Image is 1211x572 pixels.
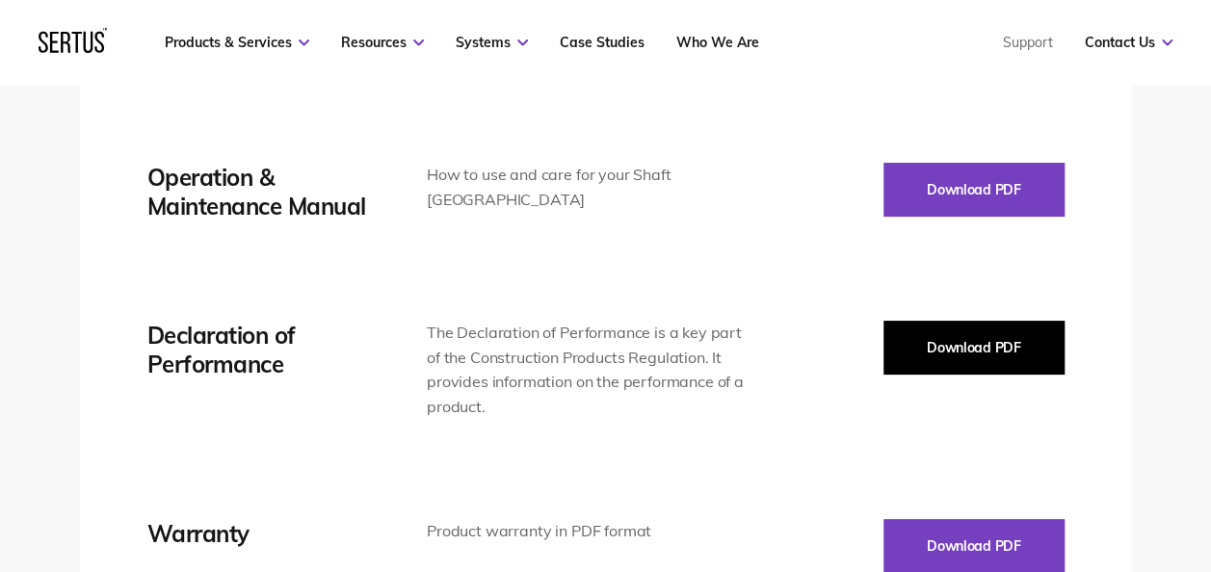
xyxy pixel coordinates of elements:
[676,34,759,51] a: Who We Are
[165,34,309,51] a: Products & Services
[883,163,1065,217] button: Download PDF
[147,321,369,378] div: Declaration of Performance
[427,519,746,544] div: Product warranty in PDF format
[341,34,424,51] a: Resources
[883,321,1065,375] button: Download PDF
[560,34,645,51] a: Case Studies
[427,163,746,212] div: How to use and care for your Shaft [GEOGRAPHIC_DATA]
[147,519,369,548] div: Warranty
[147,163,369,221] div: Operation & Maintenance Manual
[1085,34,1172,51] a: Contact Us
[427,321,746,419] div: The Declaration of Performance is a key part of the Construction Products Regulation. It provides...
[456,34,528,51] a: Systems
[1003,34,1053,51] a: Support
[864,349,1211,572] iframe: Chat Widget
